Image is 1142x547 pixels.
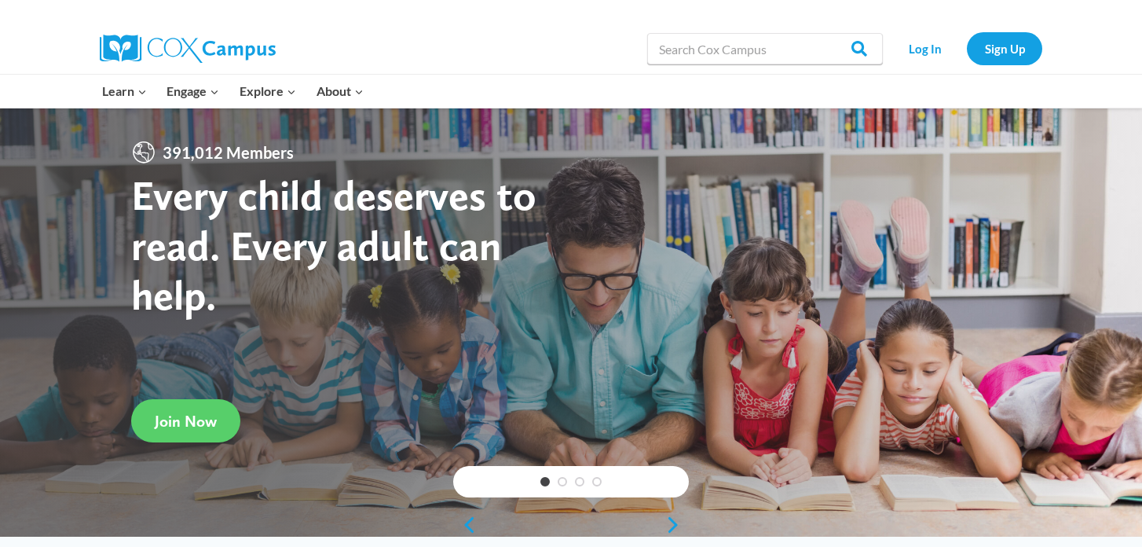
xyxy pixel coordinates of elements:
[156,140,300,165] span: 391,012 Members
[317,81,364,101] span: About
[453,509,689,541] div: content slider buttons
[102,81,147,101] span: Learn
[100,35,276,63] img: Cox Campus
[131,399,240,442] a: Join Now
[558,477,567,486] a: 2
[453,516,477,534] a: previous
[240,81,296,101] span: Explore
[155,412,217,431] span: Join Now
[891,32,1042,64] nav: Secondary Navigation
[167,81,219,101] span: Engage
[592,477,602,486] a: 4
[92,75,373,108] nav: Primary Navigation
[575,477,584,486] a: 3
[540,477,550,486] a: 1
[647,33,883,64] input: Search Cox Campus
[891,32,959,64] a: Log In
[967,32,1042,64] a: Sign Up
[665,516,689,534] a: next
[131,170,536,320] strong: Every child deserves to read. Every adult can help.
